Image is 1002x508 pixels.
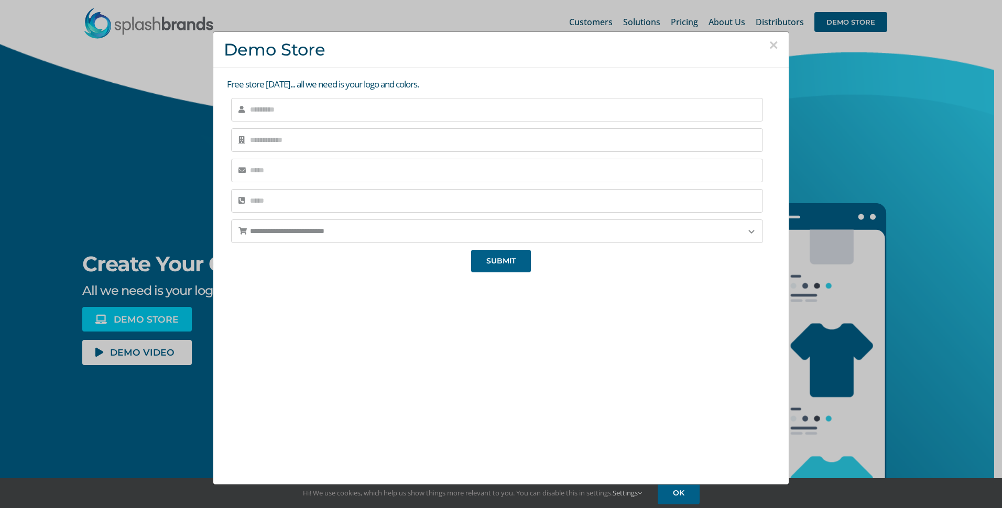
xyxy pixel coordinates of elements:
button: Close [769,37,778,53]
span: SUBMIT [486,257,516,266]
p: Free store [DATE]... all we need is your logo and colors. [227,78,778,91]
h3: Demo Store [224,40,778,59]
button: SUBMIT [471,250,531,272]
iframe: SplashBrands Demo Store Overview [329,280,673,474]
